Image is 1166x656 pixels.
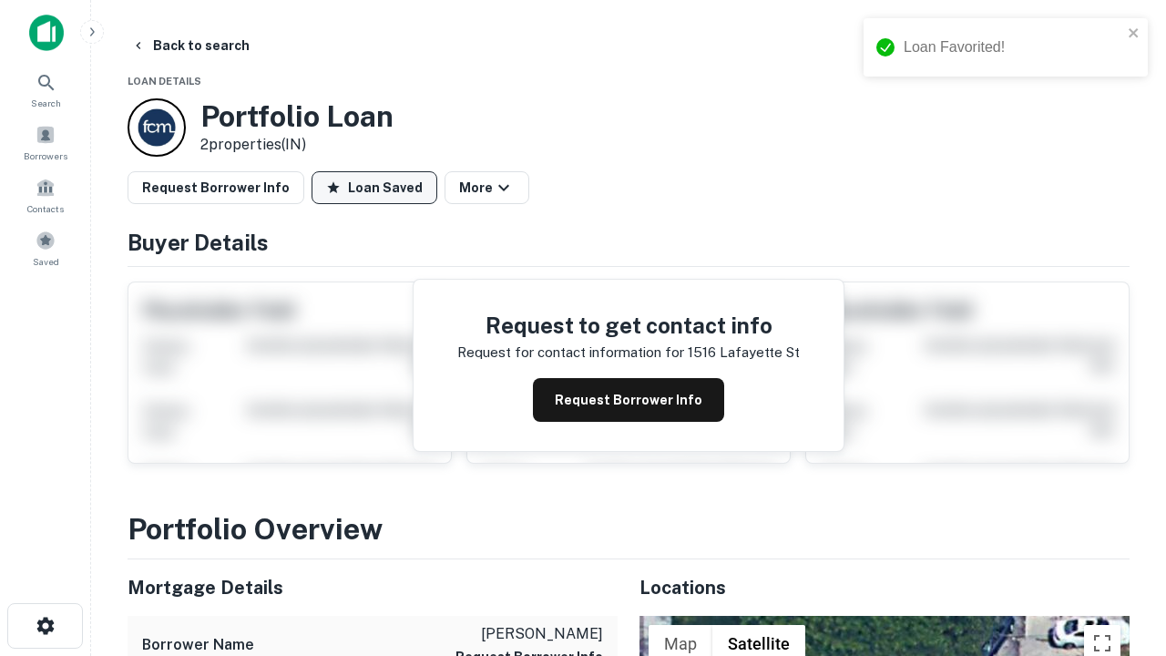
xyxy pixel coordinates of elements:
[128,76,201,87] span: Loan Details
[312,171,437,204] button: Loan Saved
[27,201,64,216] span: Contacts
[639,574,1130,601] h5: Locations
[5,170,86,220] a: Contacts
[688,342,800,364] p: 1516 lafayette st
[5,223,86,272] a: Saved
[29,15,64,51] img: capitalize-icon.png
[31,96,61,110] span: Search
[128,574,618,601] h5: Mortgage Details
[142,634,254,656] h6: Borrower Name
[33,254,59,269] span: Saved
[5,65,86,114] a: Search
[200,134,394,156] p: 2 properties (IN)
[445,171,529,204] button: More
[1128,26,1140,43] button: close
[200,99,394,134] h3: Portfolio Loan
[128,226,1130,259] h4: Buyer Details
[124,29,257,62] button: Back to search
[455,623,603,645] p: [PERSON_NAME]
[128,171,304,204] button: Request Borrower Info
[5,118,86,167] a: Borrowers
[1075,510,1166,598] iframe: Chat Widget
[128,507,1130,551] h3: Portfolio Overview
[24,149,67,163] span: Borrowers
[533,378,724,422] button: Request Borrower Info
[904,36,1122,58] div: Loan Favorited!
[457,309,800,342] h4: Request to get contact info
[457,342,684,364] p: Request for contact information for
